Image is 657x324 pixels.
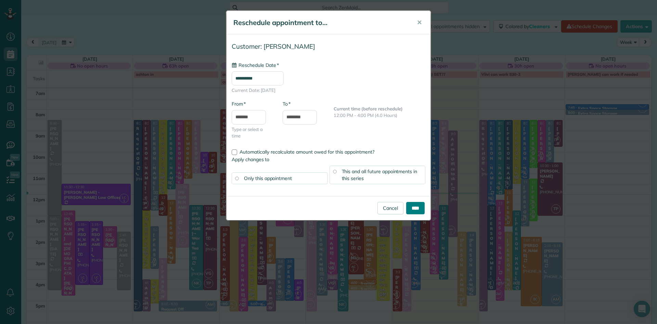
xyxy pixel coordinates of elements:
[417,19,422,26] span: ✕
[232,87,425,94] span: Current Date: [DATE]
[232,43,425,50] h4: Customer: [PERSON_NAME]
[333,170,336,173] input: This and all future appointments in this series
[342,168,417,181] span: This and all future appointments in this series
[334,106,403,111] b: Current time (before reschedule)
[232,126,272,139] span: Type or select a time
[232,156,425,163] label: Apply changes to
[244,175,292,181] span: Only this appointment
[233,18,407,27] h5: Reschedule appointment to...
[232,100,246,107] label: From
[377,202,403,214] a: Cancel
[235,177,239,180] input: Only this appointment
[240,149,374,155] span: Automatically recalculate amount owed for this appointment?
[283,100,291,107] label: To
[232,62,279,69] label: Reschedule Date
[334,112,425,119] p: 12:00 PM - 4:00 PM (4.0 Hours)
